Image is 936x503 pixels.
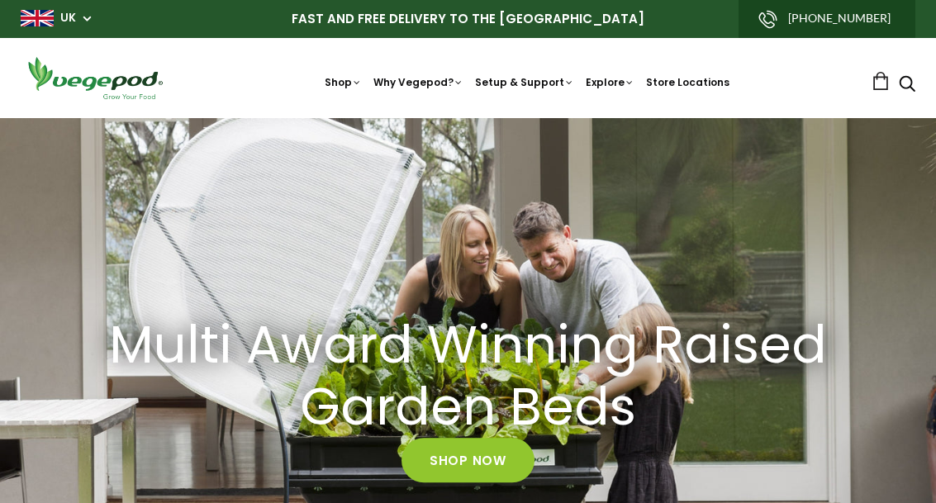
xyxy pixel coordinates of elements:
img: gb_large.png [21,10,54,26]
a: Setup & Support [475,75,574,89]
a: Search [899,77,915,94]
a: UK [60,10,76,26]
a: Multi Award Winning Raised Garden Beds [91,315,845,439]
h2: Multi Award Winning Raised Garden Beds [96,315,839,439]
a: Shop Now [401,439,535,483]
a: Explore [586,75,634,89]
a: Store Locations [646,75,729,89]
a: Shop [325,75,362,89]
img: Vegepod [21,55,169,102]
a: Why Vegepod? [373,75,463,89]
